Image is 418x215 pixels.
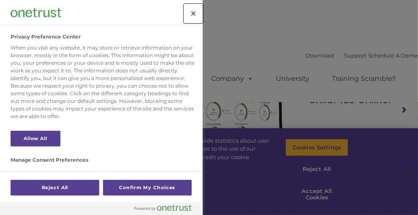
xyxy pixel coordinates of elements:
img: Company Logo [11,8,61,17]
div: When you visit any website, it may store or retrieve information on your browser, mostly in the f... [11,44,195,120]
button: Close [184,4,203,23]
img: Powered by OneTrust Opens in a new Tab [134,204,192,211]
button: Allow All [11,131,60,146]
button: Reject All [11,180,99,196]
h3: Manage Consent Preferences [11,157,195,167]
h2: Privacy Preference Center [11,34,81,40]
a: Powered by OneTrust Opens in a new Tab [134,204,198,215]
div: Company Logo [11,4,61,21]
button: Confirm My Choices [103,180,192,196]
